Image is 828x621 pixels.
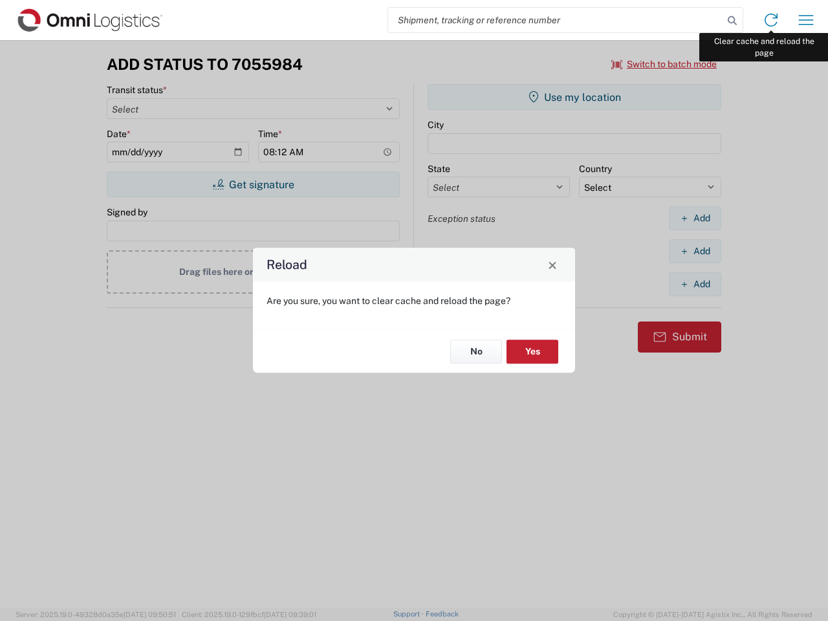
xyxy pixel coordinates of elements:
input: Shipment, tracking or reference number [388,8,723,32]
button: No [450,340,502,364]
button: Yes [507,340,558,364]
p: Are you sure, you want to clear cache and reload the page? [267,295,561,307]
button: Close [543,256,561,274]
h4: Reload [267,256,307,274]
